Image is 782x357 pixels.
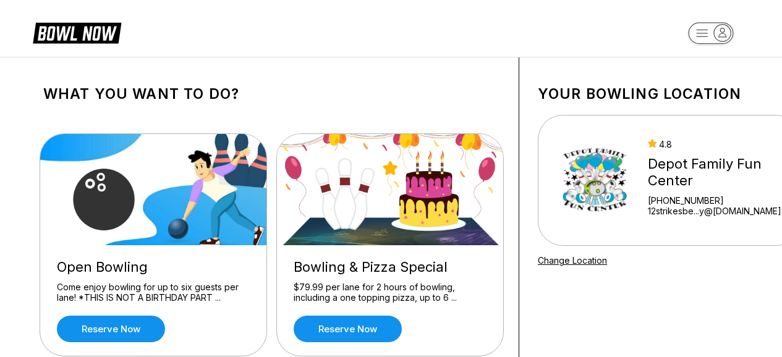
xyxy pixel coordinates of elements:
[40,134,268,245] img: Open Bowling
[57,316,165,342] a: Reserve now
[294,316,402,342] a: Reserve now
[294,259,487,275] div: Bowling & Pizza Special
[57,259,250,275] div: Open Bowling
[43,85,500,103] h1: What you want to do?
[294,282,487,303] div: $79.99 per lane for 2 hours of bowling, including a one topping pizza, up to 6 ...
[57,282,250,303] div: Come enjoy bowling for up to six guests per lane! *THIS IS NOT A BIRTHDAY PART ...
[538,255,607,266] a: Change Location
[555,134,637,227] img: Depot Family Fun Center
[277,134,504,245] img: Bowling & Pizza Special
